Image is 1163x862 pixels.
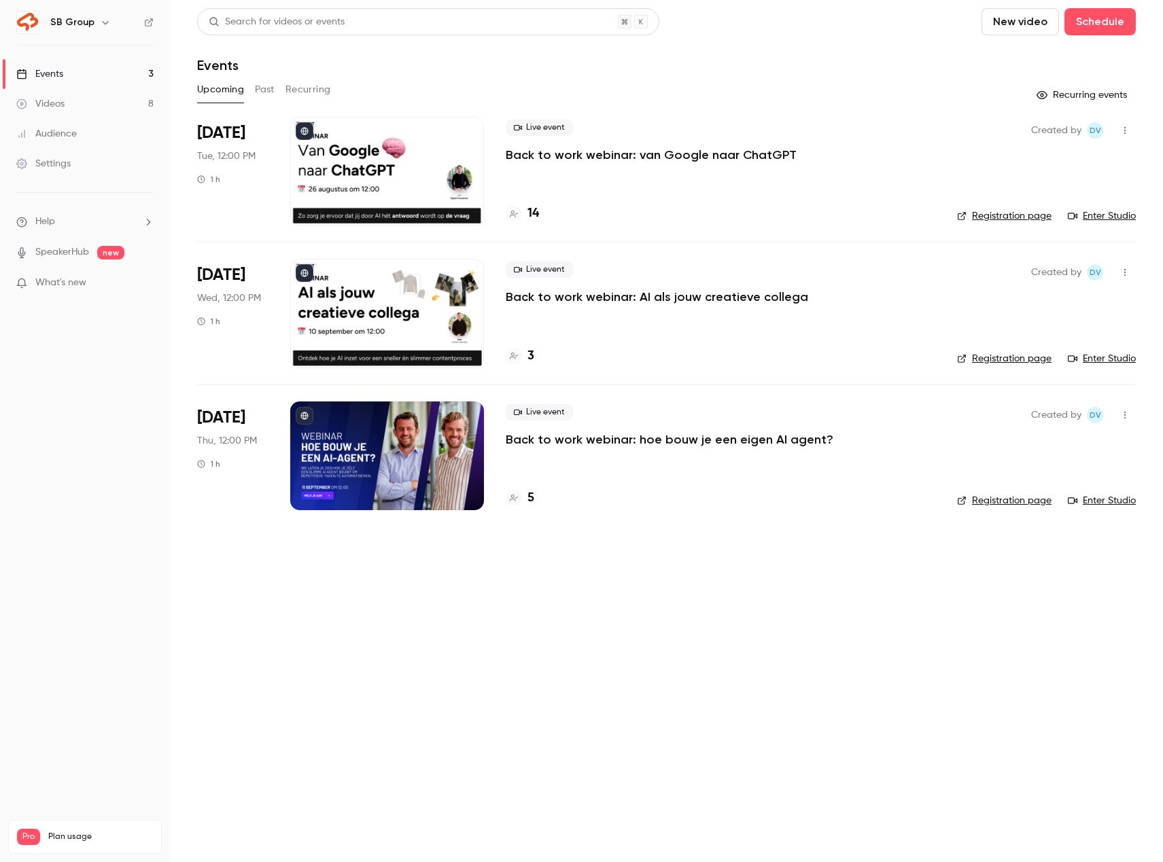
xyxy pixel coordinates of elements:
a: Enter Studio [1068,352,1136,365]
span: Plan usage [48,831,153,842]
button: Recurring [285,79,331,101]
div: Sep 11 Thu, 12:00 PM (Europe/Amsterdam) [197,401,268,510]
button: New video [982,8,1059,35]
a: Registration page [957,209,1052,223]
span: Dante van der heijden [1087,122,1103,139]
span: [DATE] [197,122,245,144]
span: Live event [506,404,573,420]
span: Wed, 12:00 PM [197,291,261,305]
span: Dv [1090,407,1101,423]
div: Aug 26 Tue, 12:00 PM (Europe/Amsterdam) [197,117,268,226]
button: Past [255,79,275,101]
span: [DATE] [197,407,245,429]
span: Created by [1031,264,1081,281]
span: Dante van der heijden [1087,264,1103,281]
button: Schedule [1064,8,1136,35]
div: Events [16,67,63,81]
a: Back to work webinar: AI als jouw creatieve collega [506,289,808,305]
span: Live event [506,262,573,278]
iframe: Noticeable Trigger [137,277,154,289]
a: Registration page [957,352,1052,365]
img: SB Group [17,12,39,33]
span: [DATE] [197,264,245,286]
a: Registration page [957,494,1052,507]
span: Thu, 12:00 PM [197,434,257,448]
h4: 14 [527,204,539,223]
span: Live event [506,120,573,136]
a: Enter Studio [1068,494,1136,507]
span: Created by [1031,407,1081,423]
a: Back to work webinar: van Google naar ChatGPT [506,147,797,163]
span: new [97,246,124,259]
span: Help [35,215,55,229]
div: Audience [16,127,77,141]
h6: SB Group [50,16,94,29]
span: Pro [17,829,40,845]
a: Enter Studio [1068,209,1136,223]
div: Videos [16,97,65,111]
h4: 3 [527,347,534,365]
a: 5 [506,489,534,507]
button: Recurring events [1030,84,1136,106]
span: What's new [35,276,86,290]
a: 14 [506,204,539,223]
li: help-dropdown-opener [16,215,154,229]
h1: Events [197,57,239,73]
span: Created by [1031,122,1081,139]
span: Tue, 12:00 PM [197,149,256,163]
span: Dv [1090,264,1101,281]
span: Dv [1090,122,1101,139]
a: Back to work webinar: hoe bouw je een eigen AI agent? [506,431,833,448]
div: 1 h [197,459,220,469]
div: Search for videos or events [209,15,345,29]
a: SpeakerHub [35,245,89,259]
div: Settings [16,157,71,170]
span: Dante van der heijden [1087,407,1103,423]
a: 3 [506,347,534,365]
div: 1 h [197,174,220,185]
div: 1 h [197,316,220,327]
h4: 5 [527,489,534,507]
button: Upcoming [197,79,244,101]
div: Sep 10 Wed, 12:00 PM (Europe/Amsterdam) [197,259,268,367]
